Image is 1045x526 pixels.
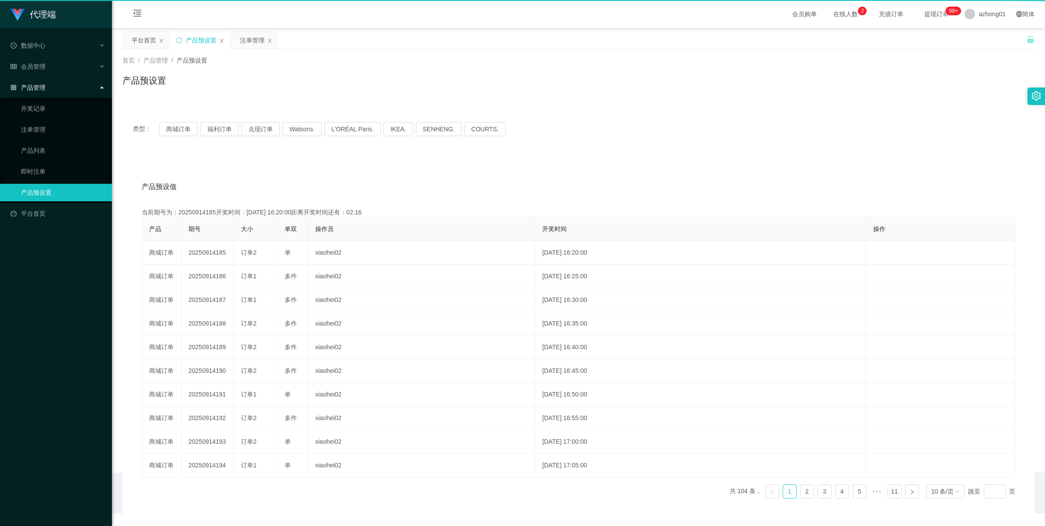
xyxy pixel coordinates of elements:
span: 首页 [122,57,135,64]
span: 订单2 [241,320,257,327]
span: 单 [285,438,291,445]
a: 5 [853,485,866,498]
button: SENHENG. [416,122,462,136]
button: 兑现订单 [241,122,280,136]
td: 商城订单 [142,288,181,312]
td: 商城订单 [142,407,181,430]
i: 图标: appstore-o [10,84,17,91]
td: xiaohei02 [308,288,535,312]
td: 20250914185 [181,241,234,265]
button: IKEA. [383,122,413,136]
a: 11 [888,485,901,498]
img: logo.9652507e.png [10,9,24,21]
td: [DATE] 16:20:00 [535,241,866,265]
a: 4 [836,485,849,498]
span: 订单2 [241,438,257,445]
td: xiaohei02 [308,454,535,477]
span: 类型： [133,122,159,136]
i: 图标: unlock [1027,35,1035,43]
a: 即时注单 [21,163,105,180]
span: 多件 [285,273,297,280]
i: 图标: down [954,489,959,495]
td: 20250914188 [181,312,234,336]
span: 数据中心 [10,42,45,49]
div: 注单管理 [240,32,265,49]
a: 产品预设置 [21,184,105,201]
span: 操作 [873,225,885,232]
i: 图标: setting [1031,91,1041,101]
td: xiaohei02 [308,312,535,336]
span: 多件 [285,296,297,303]
td: 20250914186 [181,265,234,288]
li: 向后 5 页 [870,484,884,498]
td: [DATE] 16:30:00 [535,288,866,312]
a: 代理端 [10,11,56,18]
span: 提现订单 [920,11,953,17]
td: [DATE] 16:25:00 [535,265,866,288]
span: 订单2 [241,414,257,421]
a: 1 [783,485,796,498]
li: 上一页 [765,484,779,498]
div: 产品预设置 [186,32,216,49]
span: 单双 [285,225,297,232]
td: [DATE] 16:50:00 [535,383,866,407]
i: 图标: close [219,38,224,43]
span: 产品 [149,225,161,232]
span: 单 [285,249,291,256]
span: 多件 [285,320,297,327]
li: 3 [818,484,832,498]
span: 产品管理 [143,57,168,64]
td: 商城订单 [142,430,181,454]
span: 订单1 [241,273,257,280]
td: [DATE] 16:45:00 [535,359,866,383]
td: 商城订单 [142,312,181,336]
td: xiaohei02 [308,241,535,265]
sup: 1193 [945,7,961,15]
span: 多件 [285,414,297,421]
td: 20250914193 [181,430,234,454]
a: 图标: dashboard平台首页 [10,205,105,222]
td: [DATE] 16:55:00 [535,407,866,430]
td: xiaohei02 [308,430,535,454]
span: 在线人数 [829,11,862,17]
span: / [138,57,140,64]
i: 图标: check-circle-o [10,42,17,49]
span: 多件 [285,344,297,351]
span: 开奖时间 [542,225,567,232]
a: 2 [801,485,814,498]
td: [DATE] 16:40:00 [535,336,866,359]
td: 20250914194 [181,454,234,477]
span: 订单1 [241,462,257,469]
span: 多件 [285,367,297,374]
a: 3 [818,485,831,498]
i: 图标: close [267,38,272,43]
span: 订单2 [241,344,257,351]
td: 20250914189 [181,336,234,359]
i: 图标: menu-fold [122,0,152,28]
td: 20250914192 [181,407,234,430]
li: 共 104 条， [730,484,762,498]
td: 商城订单 [142,359,181,383]
span: 产品管理 [10,84,45,91]
td: 商城订单 [142,454,181,477]
i: 图标: close [159,38,164,43]
i: 图标: right [909,489,915,494]
span: 操作员 [315,225,334,232]
span: 大小 [241,225,253,232]
button: COURTS. [464,122,506,136]
h1: 产品预设置 [122,74,166,87]
p: 2 [861,7,864,15]
div: 跳至 页 [968,484,1015,498]
li: 下一页 [905,484,919,498]
span: 产品预设置 [177,57,207,64]
td: xiaohei02 [308,383,535,407]
li: 11 [888,484,902,498]
td: 商城订单 [142,383,181,407]
div: 2021 [119,494,1038,503]
li: 1 [783,484,797,498]
span: 单 [285,391,291,398]
i: 图标: left [770,489,775,494]
td: xiaohei02 [308,407,535,430]
td: 20250914190 [181,359,234,383]
button: Watsons. [282,122,322,136]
